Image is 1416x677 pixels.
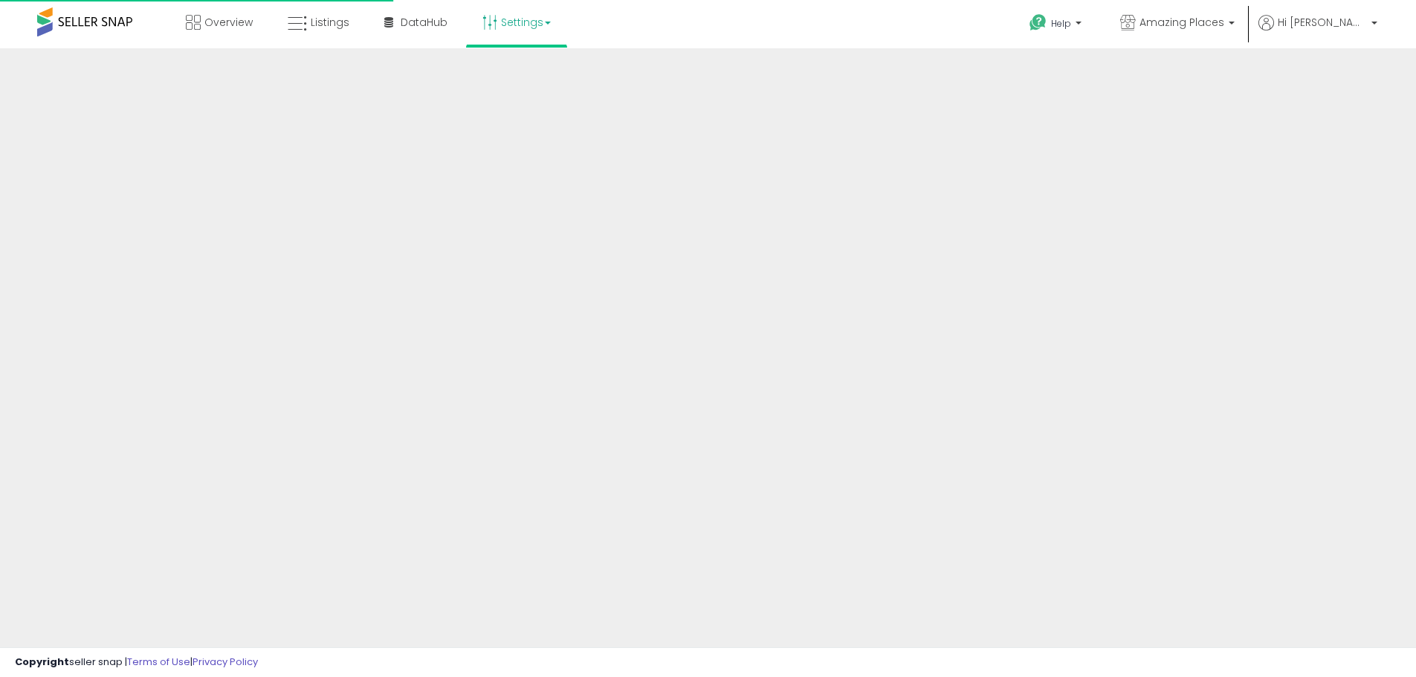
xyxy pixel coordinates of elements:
[1258,15,1377,48] a: Hi [PERSON_NAME]
[1278,15,1367,30] span: Hi [PERSON_NAME]
[127,655,190,669] a: Terms of Use
[193,655,258,669] a: Privacy Policy
[1139,15,1224,30] span: Amazing Places
[15,655,258,670] div: seller snap | |
[1029,13,1047,32] i: Get Help
[1051,17,1071,30] span: Help
[204,15,253,30] span: Overview
[1018,2,1096,48] a: Help
[401,15,447,30] span: DataHub
[15,655,69,669] strong: Copyright
[311,15,349,30] span: Listings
